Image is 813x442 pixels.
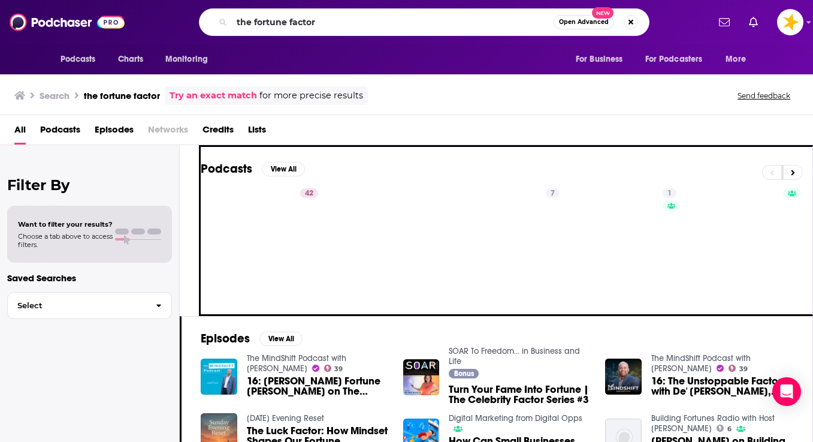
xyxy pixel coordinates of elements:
span: 7 [551,188,555,200]
button: View All [259,332,303,346]
a: 1 [569,184,685,300]
a: Sunday Evening Reset [247,413,324,423]
span: Choose a tab above to access filters. [18,232,113,249]
button: Send feedback [734,91,794,101]
h2: Episodes [201,331,250,346]
a: Charts [110,48,151,71]
button: Show profile menu [777,9,803,35]
a: Credits [203,120,234,145]
h2: Podcasts [201,161,252,176]
a: EpisodesView All [201,331,303,346]
a: Try an exact match [170,89,257,103]
img: Podchaser - Follow, Share and Rate Podcasts [10,11,125,34]
span: Monitoring [165,51,208,68]
a: Show notifications dropdown [744,12,763,32]
a: SOAR To Freedom... in Business and Life [449,346,580,366]
span: For Business [576,51,623,68]
span: Podcasts [61,51,96,68]
span: for more precise results [259,89,363,103]
p: Saved Searches [7,272,172,284]
img: User Profile [777,9,803,35]
a: Lists [248,120,266,145]
a: The MindShift Podcast with Darrell Evans [651,353,751,374]
a: Show notifications dropdown [714,12,735,32]
a: The MindShift Podcast with Darrell Evans [247,353,346,374]
span: Open Advanced [559,19,609,25]
a: Episodes [95,120,134,145]
a: All [14,120,26,145]
a: 42 [300,188,318,198]
button: Open AdvancedNew [554,15,614,29]
h3: the fortune factor [84,90,160,101]
div: Search podcasts, credits, & more... [199,8,649,36]
h3: Search [40,90,69,101]
span: More [726,51,746,68]
a: Building Fortunes Radio with Host Peter Mingils [651,413,775,434]
span: 42 [305,188,313,200]
a: 16: De 'Borah Fortune Stott on The Unstoppable Factor [247,376,389,396]
a: 1 [663,188,676,198]
h2: Filter By [7,176,172,194]
a: 7 [546,188,560,198]
span: Want to filter your results? [18,220,113,228]
button: open menu [717,48,761,71]
a: Turn Your Fame Into Fortune | The Celebrity Factor Series #3 [449,384,591,405]
span: For Podcasters [645,51,703,68]
a: 16: The Unstoppable Factor with De' Borah Fortune-Stott, Founder - Girlfriends Creating Wealth [651,376,793,396]
span: 16: [PERSON_NAME] Fortune [PERSON_NAME] on The Unstoppable Factor [247,376,389,396]
img: 16: The Unstoppable Factor with De' Borah Fortune-Stott, Founder - Girlfriends Creating Wealth [605,359,642,395]
button: open menu [52,48,111,71]
button: Select [7,292,172,319]
a: 42 [207,184,323,300]
a: 6 [717,425,732,432]
a: 39 [729,365,748,372]
a: Digital Marketing from Digital Opps [449,413,582,423]
button: open menu [157,48,223,71]
button: open menu [637,48,720,71]
img: 16: De 'Borah Fortune Stott on The Unstoppable Factor [201,359,237,395]
a: 39 [324,365,343,372]
span: Charts [118,51,144,68]
span: Bonus [454,370,474,377]
button: View All [262,162,305,176]
span: Networks [148,120,188,145]
input: Search podcasts, credits, & more... [232,13,554,32]
span: New [592,7,613,19]
span: 39 [739,366,748,372]
span: 6 [727,426,732,432]
span: Logged in as Spreaker_Prime [777,9,803,35]
span: 39 [334,366,343,372]
span: 1 [667,188,672,200]
a: PodcastsView All [201,161,305,176]
div: Open Intercom Messenger [772,377,801,406]
span: 16: The Unstoppable Factor with De' [PERSON_NAME], Founder - Girlfriends Creating Wealth [651,376,793,396]
span: Select [8,302,146,309]
a: Podcasts [40,120,80,145]
a: 7 [448,184,564,300]
button: open menu [567,48,638,71]
img: Turn Your Fame Into Fortune | The Celebrity Factor Series #3 [403,359,440,396]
